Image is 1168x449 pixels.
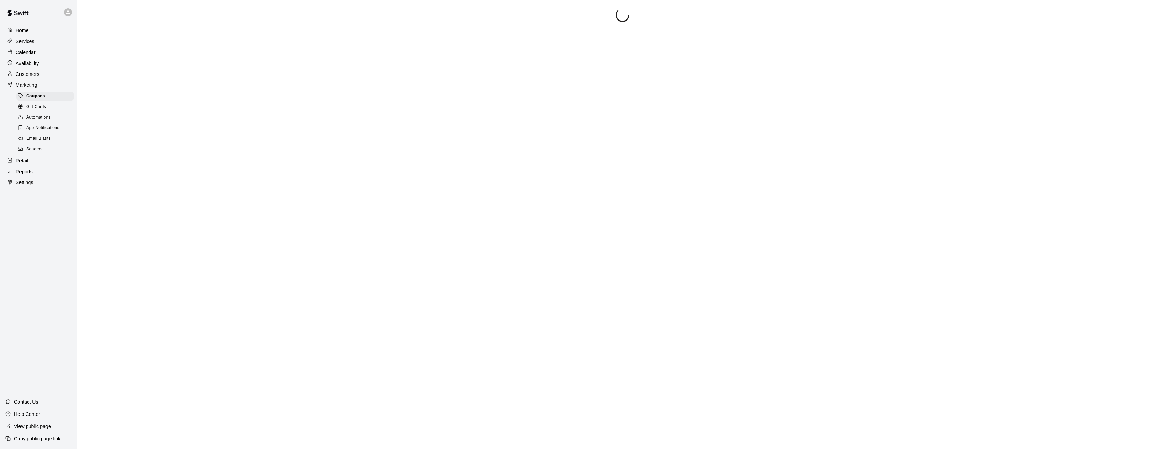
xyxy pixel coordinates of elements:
p: Contact Us [14,398,38,405]
p: Calendar [16,49,36,56]
span: Senders [26,146,43,153]
div: Automations [16,113,74,122]
div: Email Blasts [16,134,74,144]
a: Reports [5,166,71,177]
a: Gift Cards [16,101,77,112]
a: Automations [16,112,77,123]
p: Settings [16,179,33,186]
div: Senders [16,145,74,154]
span: App Notifications [26,125,59,132]
a: Settings [5,177,71,188]
a: Customers [5,69,71,79]
a: Email Blasts [16,134,77,144]
a: Senders [16,144,77,155]
a: App Notifications [16,123,77,134]
p: Availability [16,60,39,67]
div: Coupons [16,92,74,101]
span: Gift Cards [26,104,46,110]
p: View public page [14,423,51,430]
span: Automations [26,114,51,121]
p: Copy public page link [14,435,61,442]
span: Coupons [26,93,45,100]
a: Coupons [16,91,77,101]
div: Gift Cards [16,102,74,112]
p: Customers [16,71,39,78]
p: Retail [16,157,28,164]
a: Marketing [5,80,71,90]
div: App Notifications [16,123,74,133]
p: Help Center [14,411,40,418]
p: Services [16,38,35,45]
a: Retail [5,155,71,166]
p: Reports [16,168,33,175]
p: Home [16,27,29,34]
a: Services [5,36,71,46]
span: Email Blasts [26,135,51,142]
a: Calendar [5,47,71,57]
a: Home [5,25,71,36]
a: Availability [5,58,71,68]
p: Marketing [16,82,37,89]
